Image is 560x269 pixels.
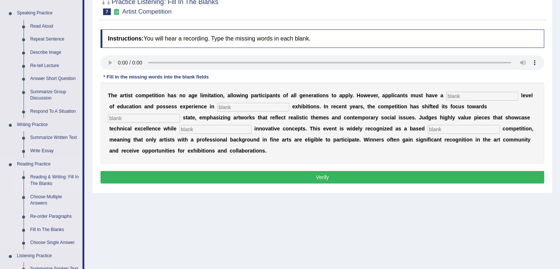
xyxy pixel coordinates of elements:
b: e [339,104,342,109]
b: v [370,92,373,98]
b: t [238,115,240,120]
b: s [216,115,219,120]
b: o [360,92,364,98]
b: d [120,104,123,109]
b: s [299,115,302,120]
b: i [157,92,158,98]
b: m [384,104,388,109]
b: n [211,104,214,109]
b: t [467,104,469,109]
b: i [261,92,262,98]
b: n [138,104,142,109]
b: e [434,92,437,98]
a: Choose Single Answer [27,236,82,249]
b: r [270,115,272,120]
b: s [173,92,176,98]
b: k [249,115,252,120]
b: a [476,104,479,109]
b: e [352,104,355,109]
b: l [348,92,350,98]
b: , [223,92,225,98]
b: i [309,104,310,109]
b: l [277,115,278,120]
b: i [441,104,443,109]
b: o [381,104,384,109]
b: t [367,104,369,109]
a: Write Essay [27,144,82,158]
b: p [156,104,160,109]
b: p [385,92,388,98]
b: t [190,115,192,120]
b: t [186,115,188,120]
b: a [355,104,358,109]
b: o [347,115,350,120]
b: a [429,92,432,98]
b: e [199,115,202,120]
b: s [163,104,166,109]
b: s [461,104,464,109]
b: n [306,92,309,98]
b: n [335,115,338,120]
b: s [418,92,421,98]
input: blank [217,103,289,112]
b: e [372,104,375,109]
b: o [333,92,337,98]
b: w [236,92,240,98]
b: d [150,104,154,109]
b: n [323,92,326,98]
b: T [108,92,111,98]
b: y [350,92,352,98]
b: n [179,92,183,98]
b: f [429,104,431,109]
b: a [171,92,174,98]
b: o [283,92,286,98]
b: f [275,115,277,120]
b: , [363,104,364,109]
a: Describe Image [27,46,82,59]
b: h [425,104,428,109]
b: c [281,115,284,120]
b: l [294,92,295,98]
b: t [125,92,127,98]
b: t [155,92,157,98]
b: m [141,92,146,98]
b: e [392,104,395,109]
b: h [313,115,316,120]
b: . [320,104,321,109]
b: i [219,115,220,120]
b: t [395,104,397,109]
b: o [233,92,236,98]
b: r [288,115,290,120]
b: p [186,104,189,109]
b: n [198,104,201,109]
b: p [388,92,391,98]
b: d [436,104,439,109]
b: c [126,104,129,109]
a: Fill In The Blanks [27,223,82,237]
b: e [433,104,436,109]
b: l [391,92,393,98]
b: p [207,115,210,120]
b: s [183,115,186,120]
b: c [135,92,138,98]
b: x [183,104,186,109]
b: p [251,92,254,98]
b: n [313,104,317,109]
b: c [305,115,308,120]
b: e [180,104,183,109]
b: l [521,92,522,98]
b: e [194,92,197,98]
b: p [345,92,349,98]
b: b [303,104,306,109]
a: Speaking Practice [14,7,82,20]
input: blank [427,125,500,134]
b: t [259,92,261,98]
b: s [416,104,419,109]
b: e [323,115,326,120]
a: Read Aloud [27,20,82,33]
b: m [318,115,323,120]
b: h [426,92,429,98]
b: d [481,104,484,109]
b: c [201,104,204,109]
b: t [403,92,405,98]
